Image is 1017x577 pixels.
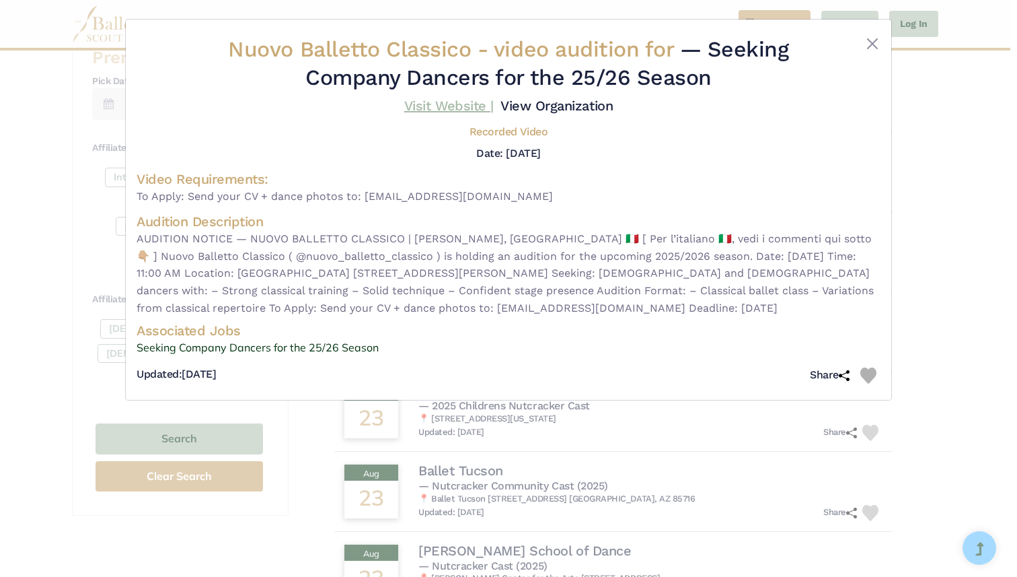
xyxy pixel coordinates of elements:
button: Close [864,36,880,52]
span: — Seeking Company Dancers for the 25/26 Season [305,36,788,90]
span: To Apply: Send your CV + dance photos to: [EMAIL_ADDRESS][DOMAIN_NAME] [137,188,880,205]
h5: Recorded Video [469,125,548,139]
span: Updated: [137,368,182,380]
span: Nuovo Balletto Classico - [228,36,679,62]
h4: Audition Description [137,213,880,230]
h5: Date: [DATE] [476,147,540,160]
a: Seeking Company Dancers for the 25/26 Season [137,339,880,357]
span: video audition for [494,36,673,62]
a: Visit Website | [404,98,494,114]
h4: Associated Jobs [137,322,880,339]
a: View Organization [500,98,613,114]
span: Video Requirements: [137,171,268,187]
h5: Share [810,368,850,382]
h5: [DATE] [137,368,216,382]
span: AUDITION NOTICE — NUOVO BALLETTO CLASSICO | [PERSON_NAME], [GEOGRAPHIC_DATA] 🇮🇹 [ Per l’italiano ... [137,230,880,316]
